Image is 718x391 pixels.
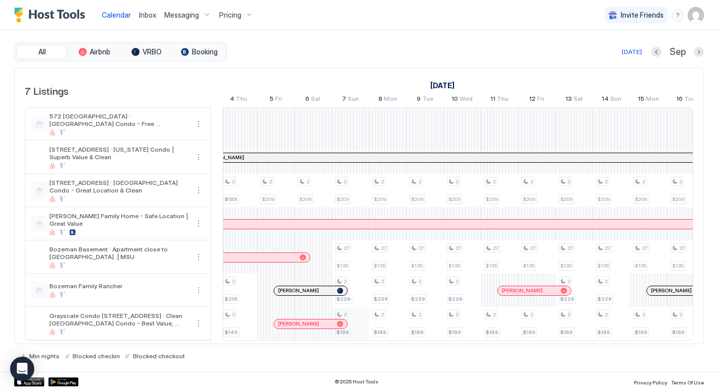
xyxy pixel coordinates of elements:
[192,317,205,330] button: More options
[38,47,46,56] span: All
[192,151,205,163] div: menu
[262,196,274,203] span: $209
[14,42,227,61] div: tab-group
[428,78,457,93] a: September 1, 2025
[344,311,347,318] span: 2
[502,287,543,294] span: [PERSON_NAME]
[567,278,570,285] span: 2
[48,377,79,386] a: Google Play Store
[411,329,424,336] span: $189
[17,45,67,59] button: All
[275,95,282,105] span: Fri
[642,178,645,185] span: 2
[232,278,235,285] span: 2
[49,112,188,127] span: 572 [GEOGRAPHIC_DATA] · [GEOGRAPHIC_DATA] Condo - Free Laundry/Central Location
[621,11,664,20] span: Invite Friends
[192,284,205,296] button: More options
[684,95,695,105] span: Tue
[192,184,205,197] div: menu
[232,311,235,318] span: 2
[384,95,397,105] span: Mon
[418,311,421,318] span: 2
[651,47,662,57] button: Previous month
[303,93,323,107] a: September 6, 2025
[411,196,423,203] span: $209
[560,196,572,203] span: $209
[414,93,436,107] a: September 9, 2025
[417,95,421,105] span: 9
[527,93,547,107] a: September 12, 2025
[605,278,608,285] span: 2
[342,95,346,105] span: 7
[31,315,47,332] div: listing image
[378,95,382,105] span: 8
[523,263,535,269] span: $135
[567,311,570,318] span: 2
[642,311,645,318] span: 2
[523,196,535,203] span: $209
[121,45,172,59] button: VRBO
[674,93,698,107] a: September 16, 2025
[605,178,608,185] span: 2
[688,7,704,23] div: User profile
[139,11,156,19] span: Inbox
[270,95,274,105] span: 5
[344,178,347,185] span: 2
[381,245,386,251] span: 27
[411,296,425,302] span: $239
[448,263,460,269] span: $135
[192,47,218,56] span: Booking
[418,245,424,251] span: 27
[374,296,388,302] span: $239
[460,95,473,105] span: Wed
[14,8,90,23] div: Host Tools Logo
[418,278,421,285] span: 2
[634,379,667,385] span: Privacy Policy
[192,118,205,130] button: More options
[672,9,684,21] div: menu
[374,263,385,269] span: $135
[530,311,533,318] span: 2
[523,329,536,336] span: $189
[225,329,238,336] span: $149
[225,296,237,302] span: $219
[563,93,585,107] a: September 13, 2025
[672,263,684,269] span: $135
[31,149,47,165] div: listing image
[598,296,612,302] span: $229
[635,263,646,269] span: $135
[374,329,386,336] span: $189
[25,83,69,98] span: 7 Listings
[340,93,361,107] a: September 7, 2025
[451,95,458,105] span: 10
[599,93,624,107] a: September 14, 2025
[192,317,205,330] div: menu
[455,311,459,318] span: 2
[267,93,285,107] a: September 5, 2025
[374,196,386,203] span: $209
[192,251,205,263] div: menu
[192,218,205,230] button: More options
[679,178,682,185] span: 2
[73,352,120,360] span: Blocked checkin
[219,11,241,20] span: Pricing
[204,154,244,161] span: [PERSON_NAME]
[605,245,610,251] span: 27
[192,184,205,197] button: More options
[278,287,319,294] span: [PERSON_NAME]
[49,212,188,227] span: [PERSON_NAME] Family Home - Safe Location | Great Value
[635,93,662,107] a: September 15, 2025
[573,95,583,105] span: Sat
[192,251,205,263] button: More options
[537,95,544,105] span: Fri
[651,287,692,294] span: [PERSON_NAME]
[269,178,272,185] span: 2
[192,284,205,296] div: menu
[337,196,349,203] span: $209
[565,95,572,105] span: 13
[448,329,461,336] span: $189
[493,311,496,318] span: 2
[493,178,496,185] span: 2
[174,45,224,59] button: Booking
[486,329,498,336] span: $189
